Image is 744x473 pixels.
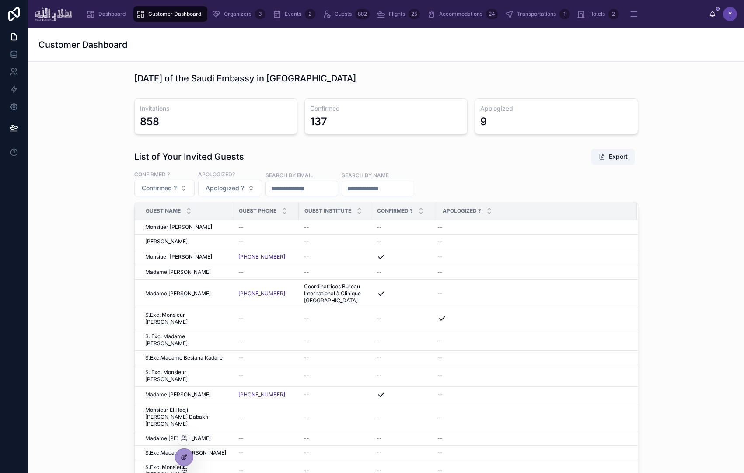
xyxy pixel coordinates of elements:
[320,6,372,22] a: Guests882
[145,406,228,427] span: Monsieur El Hadji [PERSON_NAME] Dabakh [PERSON_NAME]
[574,6,622,22] a: Hotels2
[480,104,632,113] h3: Apologized
[443,207,481,214] span: Apologized ?
[502,6,573,22] a: Transportations1
[305,9,315,19] div: 2
[238,269,244,276] span: --
[342,171,389,179] label: Search by Name
[140,115,159,129] div: 858
[142,184,177,193] span: Confirmed ?
[98,11,126,18] span: Dashboard
[224,11,251,18] span: Organizers
[310,115,327,129] div: 137
[238,336,244,343] span: --
[304,315,309,322] span: --
[437,253,443,260] span: --
[238,449,244,456] span: --
[145,449,226,456] span: S.Exc.Madame [PERSON_NAME]
[285,11,301,18] span: Events
[355,9,370,19] div: 882
[377,435,382,442] span: --
[239,207,276,214] span: Guest Phone
[304,391,309,398] span: --
[198,170,235,178] label: Apologized?
[377,315,382,322] span: --
[238,290,285,297] a: [PHONE_NUMBER]
[409,9,420,19] div: 25
[437,413,443,420] span: --
[437,269,443,276] span: --
[209,6,268,22] a: Organizers3
[377,269,382,276] span: --
[377,413,382,420] span: --
[134,151,244,163] h1: List of Your Invited Guests
[437,354,443,361] span: --
[145,253,212,260] span: Monsiuer [PERSON_NAME]
[608,9,619,19] div: 2
[437,224,443,231] span: --
[145,391,211,398] span: Madame [PERSON_NAME]
[304,354,309,361] span: --
[145,369,228,383] span: S. Exc. Monsieur [PERSON_NAME]
[559,9,570,19] div: 1
[304,435,309,442] span: --
[238,435,244,442] span: --
[377,336,382,343] span: --
[591,149,635,165] button: Export
[145,238,188,245] span: [PERSON_NAME]
[304,372,309,379] span: --
[133,6,207,22] a: Customer Dashboard
[265,171,313,179] label: Search by Email
[146,207,181,214] span: Guest Name
[238,315,244,322] span: --
[304,336,309,343] span: --
[437,290,443,297] span: --
[377,224,382,231] span: --
[238,253,285,260] a: [PHONE_NUMBER]
[134,72,356,84] h1: [DATE] of the Saudi Embassy in [GEOGRAPHIC_DATA]
[206,184,244,193] span: Apologized ?
[304,238,309,245] span: --
[304,413,309,420] span: --
[238,224,244,231] span: --
[377,354,382,361] span: --
[238,391,285,398] a: [PHONE_NUMBER]
[437,435,443,442] span: --
[238,372,244,379] span: --
[377,449,382,456] span: --
[148,11,201,18] span: Customer Dashboard
[238,413,244,420] span: --
[486,9,498,19] div: 24
[335,11,352,18] span: Guests
[198,180,262,196] button: Select Button
[437,336,443,343] span: --
[437,391,443,398] span: --
[304,207,351,214] span: Guest Institute
[145,435,211,442] span: Madame [PERSON_NAME]
[389,11,405,18] span: Flights
[310,104,462,113] h3: Confirmed
[439,11,482,18] span: Accommodations
[145,224,212,231] span: Monsiuer [PERSON_NAME]
[437,238,443,245] span: --
[238,354,244,361] span: --
[304,253,309,260] span: --
[424,6,500,22] a: Accommodations24
[377,207,413,214] span: Confirmed ?
[517,11,556,18] span: Transportations
[255,9,265,19] div: 3
[304,269,309,276] span: --
[270,6,318,22] a: Events2
[304,224,309,231] span: --
[145,333,228,347] span: S. Exc. Madame [PERSON_NAME]
[377,372,382,379] span: --
[304,283,366,304] span: Coordinatrices Bureau International à Clinique [GEOGRAPHIC_DATA]
[145,312,228,326] span: S.Exc. Monsieur [PERSON_NAME]
[437,449,443,456] span: --
[38,39,127,51] h1: Customer Dashboard
[84,6,132,22] a: Dashboard
[374,6,423,22] a: Flights25
[79,4,709,24] div: scrollable content
[145,290,211,297] span: Madame [PERSON_NAME]
[377,238,382,245] span: --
